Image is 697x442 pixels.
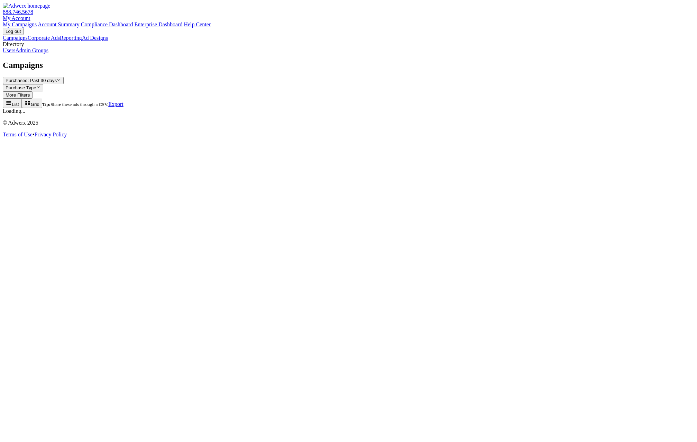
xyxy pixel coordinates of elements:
span: Campaigns [3,61,43,70]
input: Log out [3,28,24,35]
a: Terms of Use [3,132,33,137]
button: More Filters [3,91,33,99]
small: Share these ads through a CSV. [42,102,108,107]
a: Privacy Policy [35,132,67,137]
span: Purchase Type [6,85,36,90]
a: Users [3,47,15,53]
a: Campaigns [3,35,28,41]
a: Ad Designs [82,35,108,41]
span: Grid [31,102,39,107]
a: Corporate Ads [28,35,60,41]
img: Adwerx [3,3,50,9]
button: List [3,99,22,108]
a: Help Center [184,21,211,27]
p: © Adwerx 2025 [3,120,694,126]
a: Export [108,101,123,107]
a: My Campaigns [3,21,37,27]
span: List [12,102,19,107]
div: Directory [3,41,694,47]
a: Admin Groups [15,47,48,53]
button: Grid [22,99,42,108]
button: Purchased: Past 30 days [3,77,64,84]
a: Account Summary [38,21,79,27]
div: • [3,132,694,138]
a: Reporting [60,35,82,41]
a: 888.746.5678 [3,9,33,15]
a: Enterprise Dashboard [134,21,182,27]
span: Loading... [3,108,25,114]
a: Compliance Dashboard [81,21,133,27]
span: Purchased: Past 30 days [6,78,57,83]
a: My Account [3,15,30,21]
button: Purchase Type [3,84,43,91]
b: Tip: [42,102,51,107]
